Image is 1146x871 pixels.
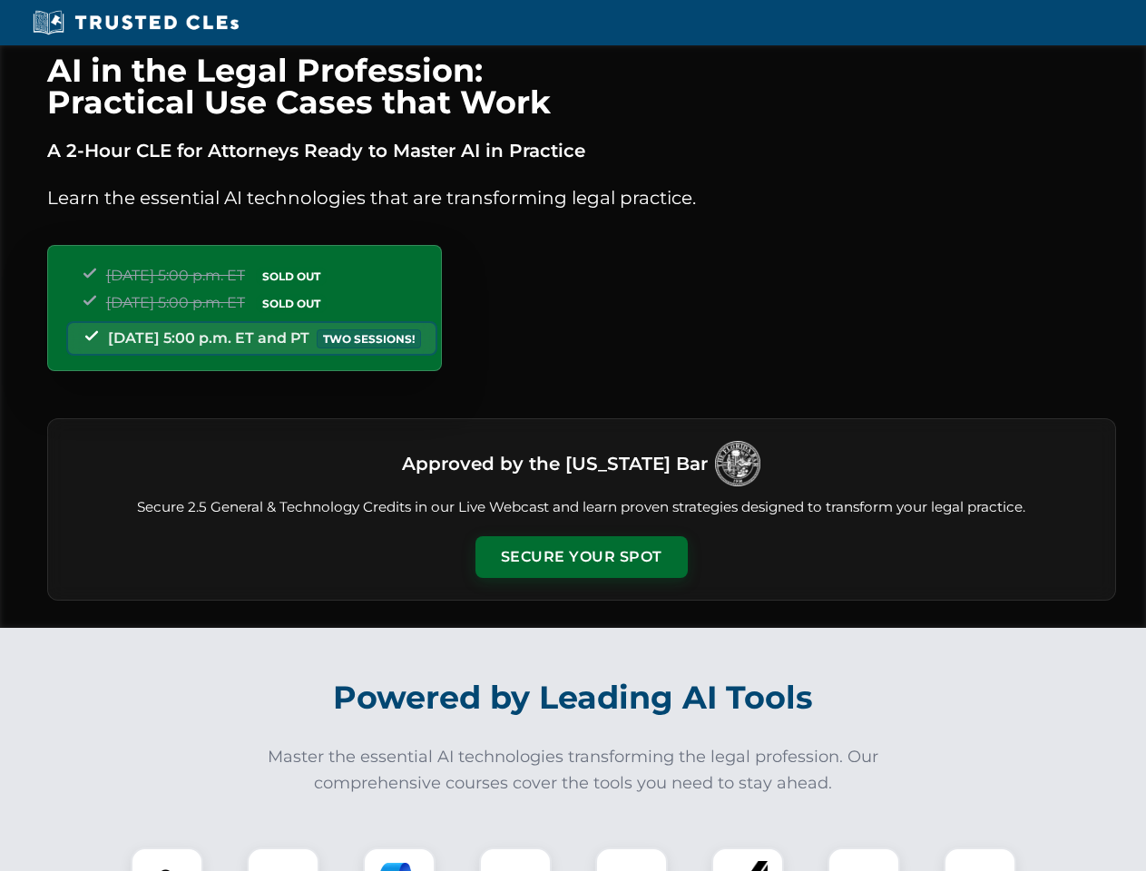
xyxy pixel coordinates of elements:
span: [DATE] 5:00 p.m. ET [106,267,245,284]
h1: AI in the Legal Profession: Practical Use Cases that Work [47,54,1116,118]
h3: Approved by the [US_STATE] Bar [402,447,708,480]
p: Learn the essential AI technologies that are transforming legal practice. [47,183,1116,212]
img: Trusted CLEs [27,9,244,36]
button: Secure Your Spot [475,536,688,578]
img: Logo [715,441,760,486]
p: Secure 2.5 General & Technology Credits in our Live Webcast and learn proven strategies designed ... [70,497,1093,518]
p: Master the essential AI technologies transforming the legal profession. Our comprehensive courses... [256,744,891,797]
h2: Powered by Leading AI Tools [71,666,1076,729]
span: SOLD OUT [256,267,327,286]
span: SOLD OUT [256,294,327,313]
p: A 2-Hour CLE for Attorneys Ready to Master AI in Practice [47,136,1116,165]
span: [DATE] 5:00 p.m. ET [106,294,245,311]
